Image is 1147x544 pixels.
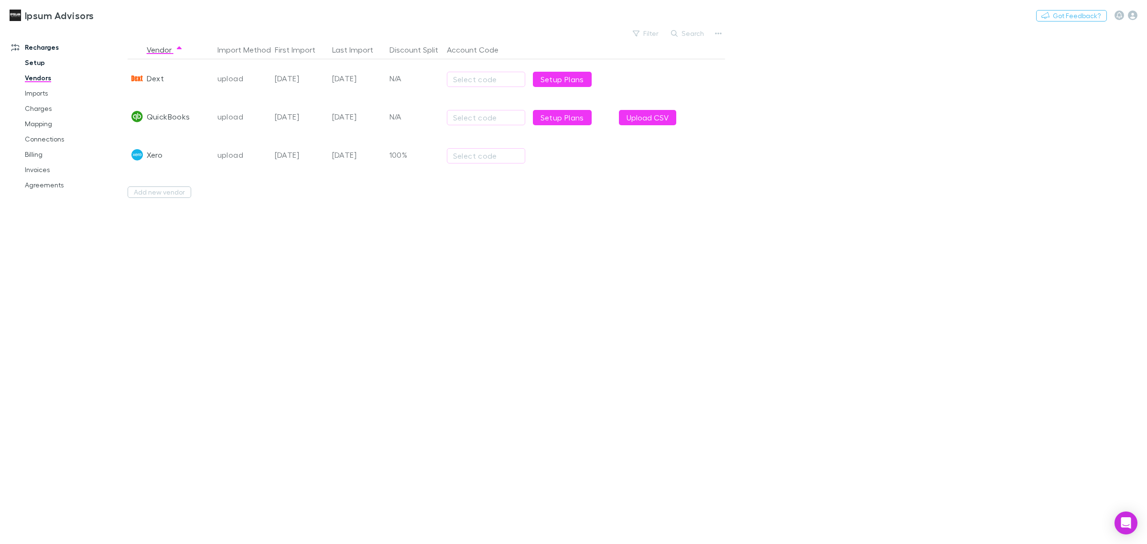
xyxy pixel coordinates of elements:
[666,28,710,39] button: Search
[453,74,519,85] div: Select code
[15,70,135,86] a: Vendors
[533,72,592,87] a: Setup Plans
[147,59,164,98] div: Dext
[217,40,282,59] button: Import Method
[15,177,135,193] a: Agreements
[628,28,664,39] button: Filter
[1115,511,1137,534] div: Open Intercom Messenger
[2,40,135,55] a: Recharges
[15,116,135,131] a: Mapping
[271,59,328,98] div: [DATE]
[15,55,135,70] a: Setup
[386,136,443,174] div: 100%
[4,4,99,27] a: Ipsum Advisors
[147,98,190,136] div: QuickBooks
[128,186,191,198] button: Add new vendor
[15,131,135,147] a: Connections
[619,110,676,125] button: Upload CSV
[453,150,519,162] div: Select code
[15,101,135,116] a: Charges
[328,136,386,174] div: [DATE]
[147,136,162,174] div: Xero
[15,86,135,101] a: Imports
[386,98,443,136] div: N/A
[390,40,450,59] button: Discount Split
[131,73,143,84] img: Dext's Logo
[271,136,328,174] div: [DATE]
[386,59,443,98] div: N/A
[15,147,135,162] a: Billing
[217,136,267,174] div: upload
[453,112,519,123] div: Select code
[447,148,525,163] button: Select code
[1036,10,1107,22] button: Got Feedback?
[447,110,525,125] button: Select code
[447,40,510,59] button: Account Code
[25,10,94,21] h3: Ipsum Advisors
[275,40,327,59] button: First Import
[147,40,183,59] button: Vendor
[10,10,21,21] img: Ipsum Advisors's Logo
[217,98,267,136] div: upload
[533,110,592,125] a: Setup Plans
[271,98,328,136] div: [DATE]
[328,59,386,98] div: [DATE]
[328,98,386,136] div: [DATE]
[131,111,143,122] img: QuickBooks's Logo
[217,59,267,98] div: upload
[447,72,525,87] button: Select code
[15,162,135,177] a: Invoices
[131,149,143,161] img: Xero's Logo
[332,40,385,59] button: Last Import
